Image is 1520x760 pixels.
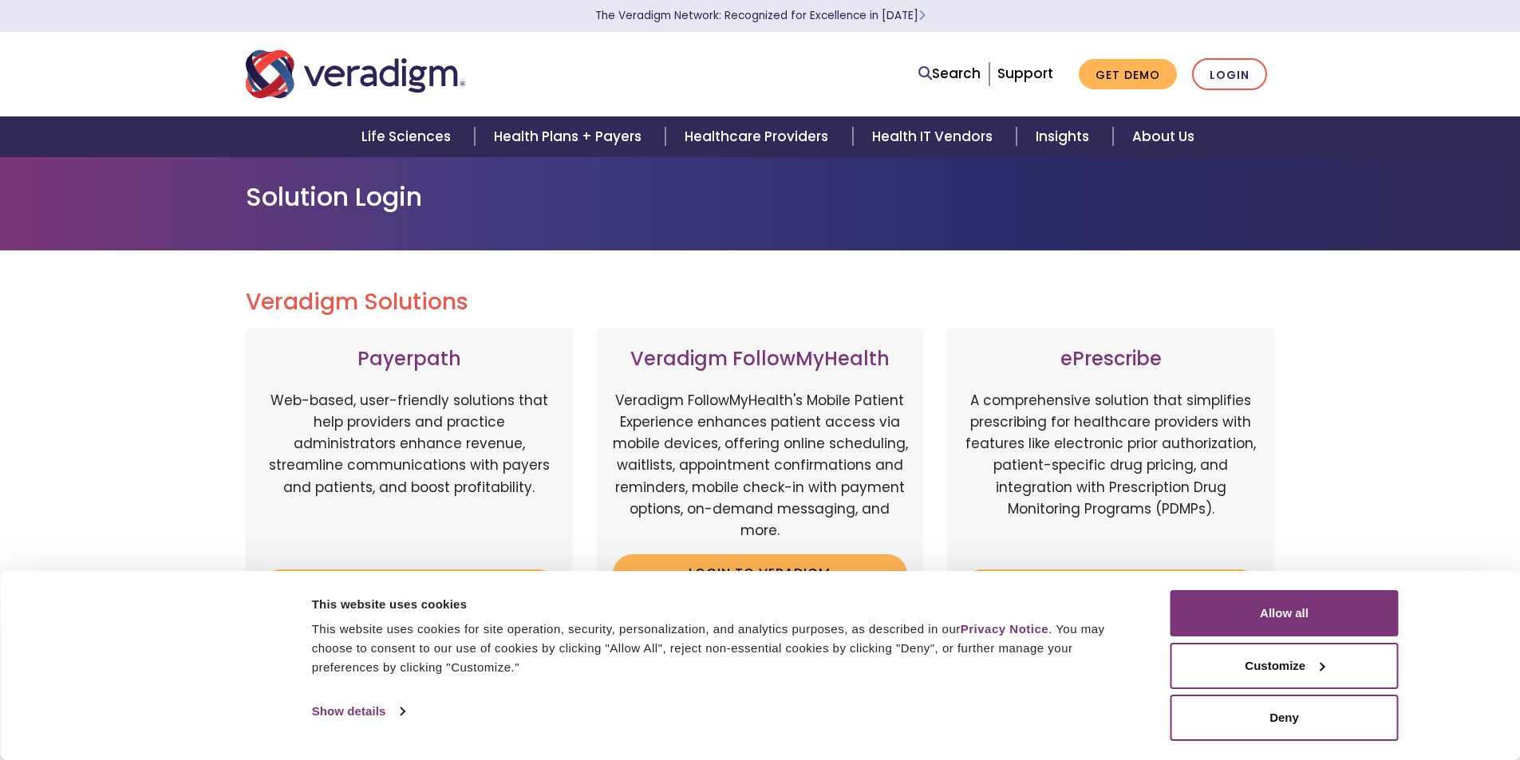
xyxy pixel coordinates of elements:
a: Healthcare Providers [665,116,852,157]
div: This website uses cookies for site operation, security, personalization, and analytics purposes, ... [312,620,1135,677]
a: Life Sciences [342,116,475,157]
a: Health IT Vendors [853,116,1017,157]
a: Health Plans + Payers [475,116,665,157]
h3: ePrescribe [963,348,1258,371]
button: Deny [1171,695,1399,741]
a: Search [918,63,981,85]
button: Customize [1171,643,1399,689]
span: Learn More [918,8,926,23]
a: Login [1192,58,1267,91]
a: The Veradigm Network: Recognized for Excellence in [DATE]Learn More [595,8,926,23]
p: Veradigm FollowMyHealth's Mobile Patient Experience enhances patient access via mobile devices, o... [613,390,908,541]
div: This website uses cookies [312,595,1135,614]
h2: Veradigm Solutions [246,289,1275,316]
p: Web-based, user-friendly solutions that help providers and practice administrators enhance revenu... [262,390,557,557]
a: About Us [1113,116,1214,157]
h1: Solution Login [246,182,1275,212]
button: Allow all [1171,590,1399,636]
a: Login to ePrescribe [963,569,1258,606]
img: Veradigm logo [246,48,465,100]
h3: Payerpath [262,348,557,371]
a: Login to Veradigm FollowMyHealth [613,554,908,606]
a: Support [997,64,1053,83]
a: Get Demo [1079,59,1177,90]
h3: Veradigm FollowMyHealth [613,348,908,371]
a: Insights [1017,116,1113,157]
a: Show details [312,699,405,723]
a: Privacy Notice [961,622,1048,636]
p: A comprehensive solution that simplifies prescribing for healthcare providers with features like ... [963,390,1258,557]
a: Login to Payerpath [262,569,557,606]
